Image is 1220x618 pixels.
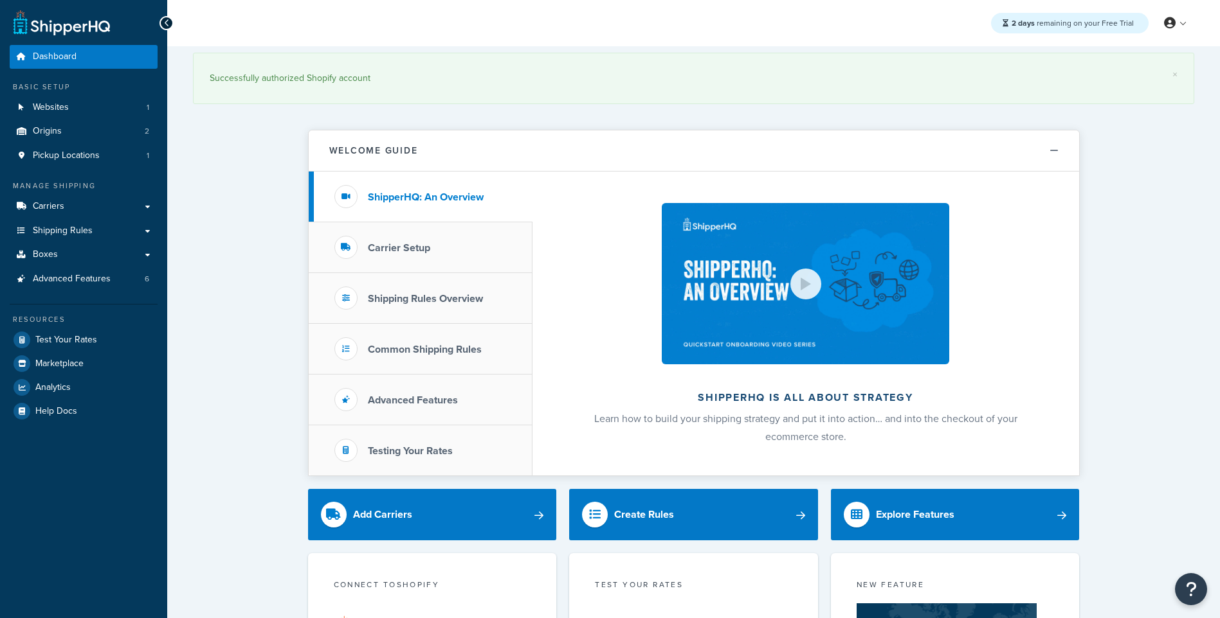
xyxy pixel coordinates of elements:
[35,406,77,417] span: Help Docs
[10,267,158,291] a: Advanced Features6
[10,119,158,143] a: Origins2
[831,489,1080,540] a: Explore Features
[368,344,482,355] h3: Common Shipping Rules
[33,225,93,236] span: Shipping Rules
[10,144,158,168] li: Pickup Locations
[309,130,1079,172] button: Welcome Guide
[10,45,158,69] a: Dashboard
[368,242,430,254] h3: Carrier Setup
[10,376,158,399] a: Analytics
[368,293,483,305] h3: Shipping Rules Overview
[368,445,453,457] h3: Testing Your Rates
[10,96,158,119] li: Websites
[33,249,58,260] span: Boxes
[10,181,158,191] div: Manage Shipping
[10,119,158,143] li: Origins
[353,506,412,524] div: Add Carriers
[35,335,97,346] span: Test Your Rates
[10,267,158,291] li: Advanced Features
[10,82,158,93] div: Basic Setup
[1012,17,1134,29] span: remaining on your Free Trial
[368,394,458,406] h3: Advanced Features
[876,506,954,524] div: Explore Features
[662,203,949,364] img: ShipperHQ is all about strategy
[569,489,818,540] a: Create Rules
[10,219,158,243] a: Shipping Rules
[329,146,418,155] h2: Welcome Guide
[33,102,69,113] span: Websites
[33,274,111,285] span: Advanced Features
[595,579,792,594] div: Test your rates
[10,243,158,267] a: Boxes
[10,328,158,351] a: Test Your Rates
[33,51,77,62] span: Dashboard
[10,314,158,325] div: Resources
[567,392,1045,403] h2: ShipperHQ is all about strategy
[33,201,64,212] span: Carriers
[33,150,100,161] span: Pickup Locations
[10,96,158,119] a: Websites1
[145,126,149,137] span: 2
[145,274,149,285] span: 6
[10,400,158,423] a: Help Docs
[10,195,158,218] a: Carriers
[35,382,71,393] span: Analytics
[1172,69,1178,80] a: ×
[147,102,149,113] span: 1
[368,191,484,203] h3: ShipperHQ: An Overview
[334,579,531,594] div: Connect to Shopify
[33,126,62,137] span: Origins
[1012,17,1035,29] strong: 2 days
[308,489,557,540] a: Add Carriers
[1175,573,1207,605] button: Open Resource Center
[614,506,674,524] div: Create Rules
[594,411,1017,444] span: Learn how to build your shipping strategy and put it into action… and into the checkout of your e...
[35,358,84,369] span: Marketplace
[10,144,158,168] a: Pickup Locations1
[857,579,1054,594] div: New Feature
[210,69,1178,87] div: Successfully authorized Shopify account
[147,150,149,161] span: 1
[10,352,158,375] a: Marketplace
